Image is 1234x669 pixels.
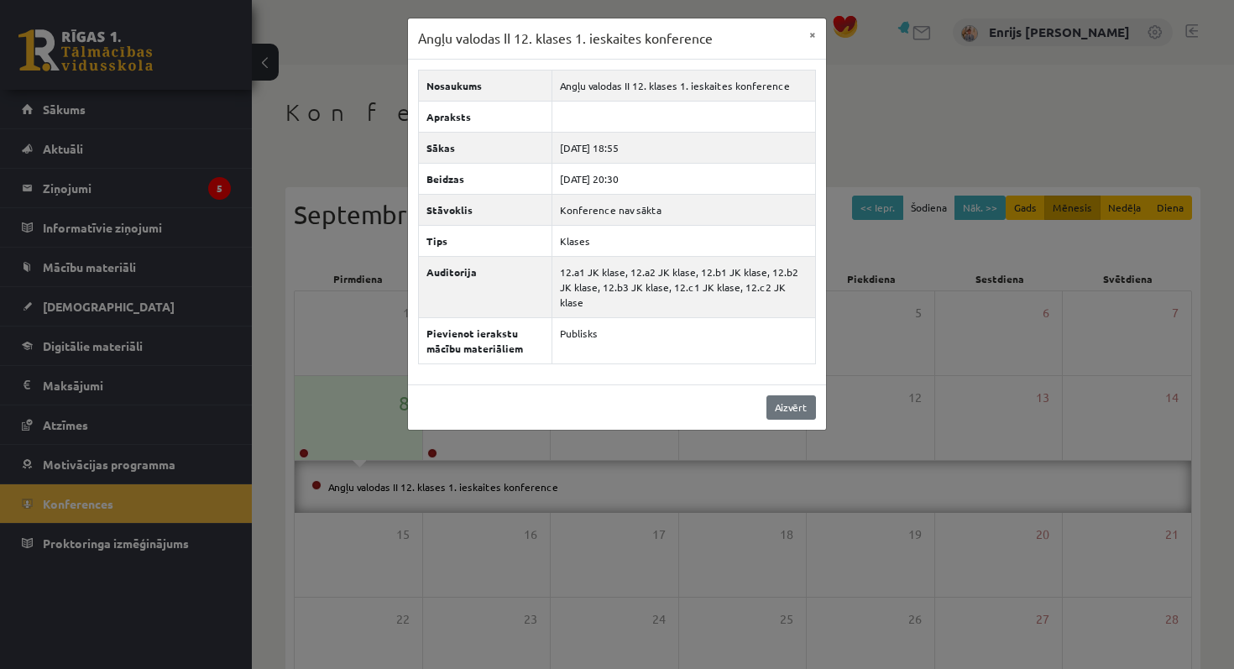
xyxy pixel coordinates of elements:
[766,395,816,420] a: Aizvērt
[419,256,552,317] th: Auditorija
[419,317,552,363] th: Pievienot ierakstu mācību materiāliem
[419,163,552,194] th: Beidzas
[419,70,552,101] th: Nosaukums
[552,163,815,194] td: [DATE] 20:30
[552,317,815,363] td: Publisks
[419,132,552,163] th: Sākas
[419,225,552,256] th: Tips
[419,194,552,225] th: Stāvoklis
[552,225,815,256] td: Klases
[418,29,713,49] h3: Angļu valodas II 12. klases 1. ieskaites konference
[419,101,552,132] th: Apraksts
[552,194,815,225] td: Konference nav sākta
[552,256,815,317] td: 12.a1 JK klase, 12.a2 JK klase, 12.b1 JK klase, 12.b2 JK klase, 12.b3 JK klase, 12.c1 JK klase, 1...
[799,18,826,50] button: ×
[552,70,815,101] td: Angļu valodas II 12. klases 1. ieskaites konference
[552,132,815,163] td: [DATE] 18:55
